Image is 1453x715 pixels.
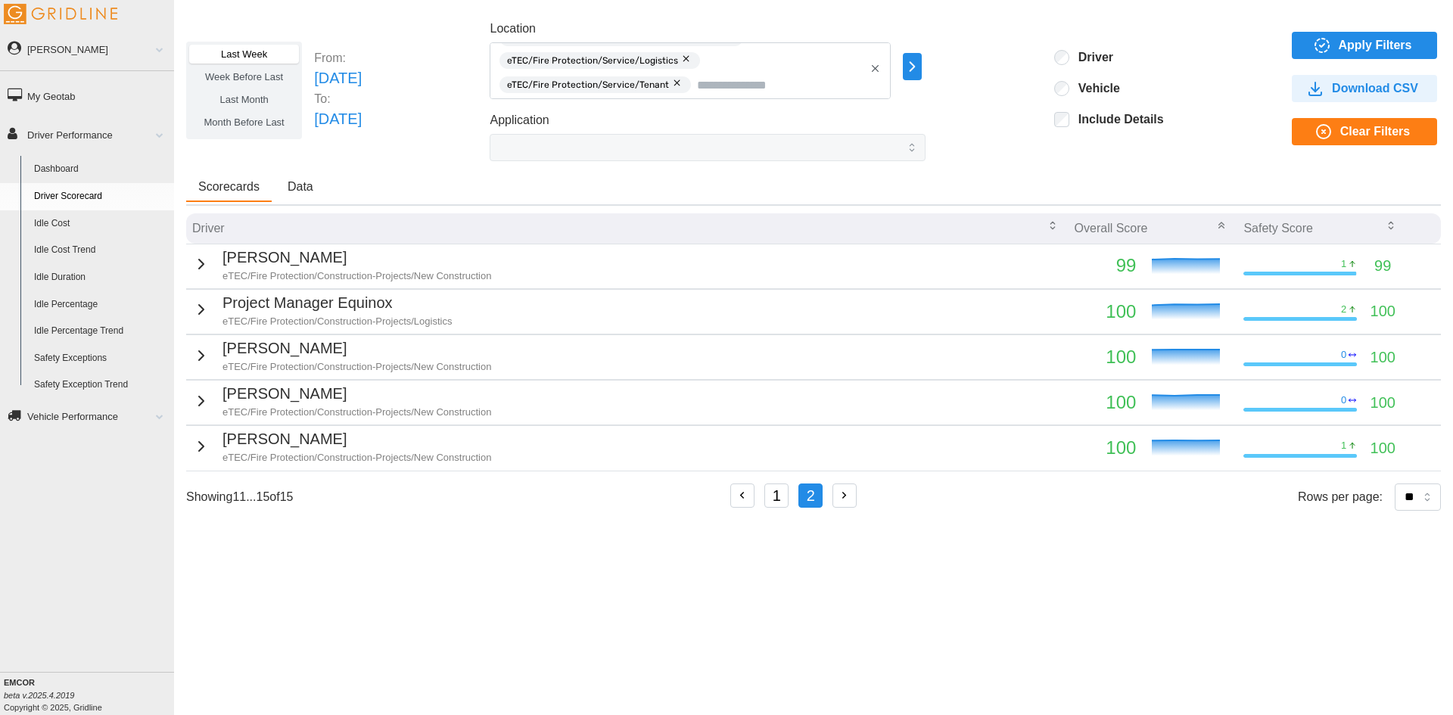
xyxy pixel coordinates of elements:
[27,183,174,210] a: Driver Scorecard
[222,382,491,406] p: [PERSON_NAME]
[1371,300,1395,323] p: 100
[1332,76,1418,101] span: Download CSV
[1292,75,1437,102] button: Download CSV
[1075,343,1137,371] p: 100
[1341,303,1346,316] p: 2
[798,483,823,508] button: 2
[222,427,491,451] p: [PERSON_NAME]
[27,210,174,238] a: Idle Cost
[1075,388,1137,417] p: 100
[507,52,678,69] span: eTEC/Fire Protection/Service/Logistics
[1069,50,1113,65] label: Driver
[192,427,491,465] button: [PERSON_NAME]eTEC/Fire Protection/Construction-Projects/New Construction
[222,246,491,269] p: [PERSON_NAME]
[192,382,491,419] button: [PERSON_NAME]eTEC/Fire Protection/Construction-Projects/New Construction
[204,117,285,128] span: Month Before Last
[314,90,362,107] p: To:
[1292,118,1437,145] button: Clear Filters
[1298,488,1383,505] p: Rows per page:
[288,181,313,193] span: Data
[27,291,174,319] a: Idle Percentage
[1340,119,1410,145] span: Clear Filters
[192,291,452,328] button: Project Manager EquinoxeTEC/Fire Protection/Construction-Projects/Logistics
[192,219,225,237] p: Driver
[192,246,491,283] button: [PERSON_NAME]eTEC/Fire Protection/Construction-Projects/New Construction
[222,360,491,374] p: eTEC/Fire Protection/Construction-Projects/New Construction
[186,488,293,505] p: Showing 11 ... 15 of 15
[1069,81,1120,96] label: Vehicle
[4,691,74,700] i: beta v.2025.4.2019
[1341,439,1346,452] p: 1
[4,678,35,687] b: EMCOR
[1069,112,1164,127] label: Include Details
[1243,219,1313,237] p: Safety Score
[27,345,174,372] a: Safety Exceptions
[314,49,362,67] p: From:
[1371,437,1395,460] p: 100
[192,337,491,374] button: [PERSON_NAME]eTEC/Fire Protection/Construction-Projects/New Construction
[1371,346,1395,369] p: 100
[1075,219,1148,237] p: Overall Score
[1339,33,1412,58] span: Apply Filters
[314,107,362,131] p: [DATE]
[205,71,283,82] span: Week Before Last
[27,237,174,264] a: Idle Cost Trend
[1075,297,1137,326] p: 100
[219,94,268,105] span: Last Month
[4,676,174,713] div: Copyright © 2025, Gridline
[221,48,267,60] span: Last Week
[490,111,549,130] label: Application
[1292,32,1437,59] button: Apply Filters
[1341,348,1346,362] p: 0
[27,371,174,399] a: Safety Exception Trend
[1341,257,1346,271] p: 1
[222,291,452,315] p: Project Manager Equinox
[1075,251,1137,280] p: 99
[222,406,491,419] p: eTEC/Fire Protection/Construction-Projects/New Construction
[1075,434,1137,462] p: 100
[1371,391,1395,415] p: 100
[222,337,491,360] p: [PERSON_NAME]
[27,156,174,183] a: Dashboard
[490,20,536,39] label: Location
[764,483,789,508] button: 1
[1341,393,1346,407] p: 0
[4,4,117,24] img: Gridline
[222,451,491,465] p: eTEC/Fire Protection/Construction-Projects/New Construction
[507,76,669,93] span: eTEC/Fire Protection/Service/Tenant
[222,269,491,283] p: eTEC/Fire Protection/Construction-Projects/New Construction
[27,264,174,291] a: Idle Duration
[314,67,362,90] p: [DATE]
[198,181,260,193] span: Scorecards
[27,318,174,345] a: Idle Percentage Trend
[222,315,452,328] p: eTEC/Fire Protection/Construction-Projects/Logistics
[1374,254,1391,278] p: 99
